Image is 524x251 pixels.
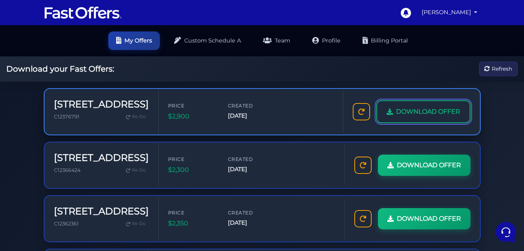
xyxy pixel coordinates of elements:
a: Team [255,31,298,50]
span: Price [168,155,215,163]
span: $2,350 [168,218,215,229]
img: dark [13,57,28,73]
input: Search for an Article... [18,159,129,167]
a: Profile [304,31,348,50]
a: DOWNLOAD OFFER [378,155,470,176]
span: Re-Do [132,113,146,120]
p: [DATE] [130,57,145,64]
span: Created [228,209,275,216]
span: Re-Do [132,220,146,227]
a: Billing Portal [355,31,416,50]
h3: [STREET_ADDRESS] [54,206,149,217]
span: C12362361 [54,221,79,227]
span: [DATE] [228,218,275,227]
span: Price [168,209,215,216]
a: DOWNLOAD OFFER [378,208,470,229]
p: Help [122,190,132,197]
h3: [STREET_ADDRESS] [54,152,149,164]
button: Refresh [479,62,518,76]
img: dark [13,91,22,100]
span: DOWNLOAD OFFER [396,107,460,117]
a: Re-Do [123,112,149,122]
span: Price [168,102,215,109]
h2: Download your Fast Offers: [6,64,114,74]
span: DOWNLOAD OFFER [397,160,461,170]
p: [DATE] [130,87,145,94]
h2: Hello [PERSON_NAME] 👋 [6,6,132,31]
button: Messages [55,179,103,197]
a: Re-Do [123,219,149,229]
span: Fast Offers Support [33,57,125,65]
span: Find an Answer [13,142,54,148]
span: C12366424 [54,167,80,173]
img: dark [19,91,28,100]
a: DOWNLOAD OFFER [376,100,470,123]
span: $2,300 [168,165,215,175]
a: Open Help Center [98,142,145,148]
button: Home [6,179,55,197]
a: [PERSON_NAME] [418,5,481,20]
button: Help [103,179,151,197]
span: [DATE] [228,165,275,174]
a: Re-Do [123,165,149,175]
span: $2,900 [168,111,215,122]
h3: [STREET_ADDRESS] [54,99,149,110]
a: My Offers [108,31,160,50]
span: [DATE] [228,111,275,120]
p: You: ok its working [33,66,125,74]
span: Your Conversations [13,44,64,50]
p: Messages [68,190,90,197]
span: Refresh [492,65,512,73]
a: Fast OffersYou:My fast offer wont generate so I am unabe to use the service [DATE] and have to dr... [9,84,148,107]
iframe: Customerly Messenger Launcher [494,220,518,244]
p: You: My fast offer wont generate so I am unabe to use the service [DATE] and have to draft the of... [33,96,125,104]
span: C12376791 [54,114,80,120]
a: Custom Schedule A [166,31,249,50]
a: Fast Offers SupportYou:ok its working[DATE] [9,54,148,77]
button: Start a Conversation [13,111,145,126]
span: Start a Conversation [57,115,110,122]
span: Created [228,155,275,163]
span: DOWNLOAD OFFER [397,214,461,224]
span: Created [228,102,275,109]
p: Home [24,190,37,197]
span: Re-Do [132,167,146,174]
span: Fast Offers [33,87,125,95]
a: See all [127,44,145,50]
